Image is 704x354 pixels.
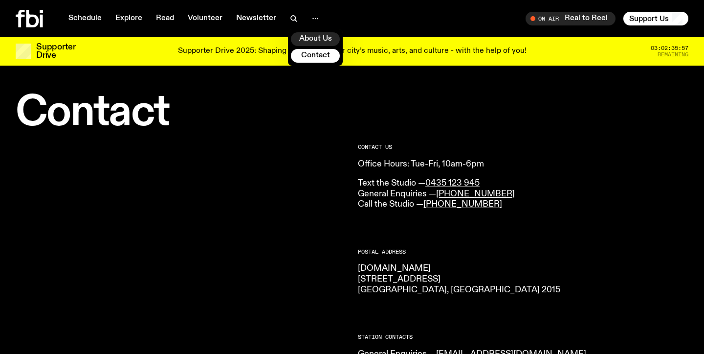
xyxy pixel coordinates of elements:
[358,263,688,295] p: [DOMAIN_NAME] [STREET_ADDRESS] [GEOGRAPHIC_DATA], [GEOGRAPHIC_DATA] 2015
[425,179,480,188] a: 0435 123 945
[358,334,688,340] h2: Station Contacts
[110,12,148,25] a: Explore
[658,52,688,57] span: Remaining
[423,200,502,209] a: [PHONE_NUMBER]
[623,12,688,25] button: Support Us
[291,49,340,63] a: Contact
[358,144,688,150] h2: CONTACT US
[63,12,108,25] a: Schedule
[230,12,282,25] a: Newsletter
[36,43,75,60] h3: Supporter Drive
[358,249,688,255] h2: Postal Address
[629,14,669,23] span: Support Us
[16,93,346,133] h1: Contact
[178,47,527,56] p: Supporter Drive 2025: Shaping the future of our city’s music, arts, and culture - with the help o...
[358,178,688,210] p: Text the Studio — General Enquiries — Call the Studio —
[436,189,515,198] a: [PHONE_NUMBER]
[182,12,228,25] a: Volunteer
[651,46,688,51] span: 03:02:35:57
[291,32,340,46] a: About Us
[358,159,688,170] p: Office Hours: Tue-Fri, 10am-6pm
[150,12,180,25] a: Read
[526,12,616,25] button: On AirReal to Reel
